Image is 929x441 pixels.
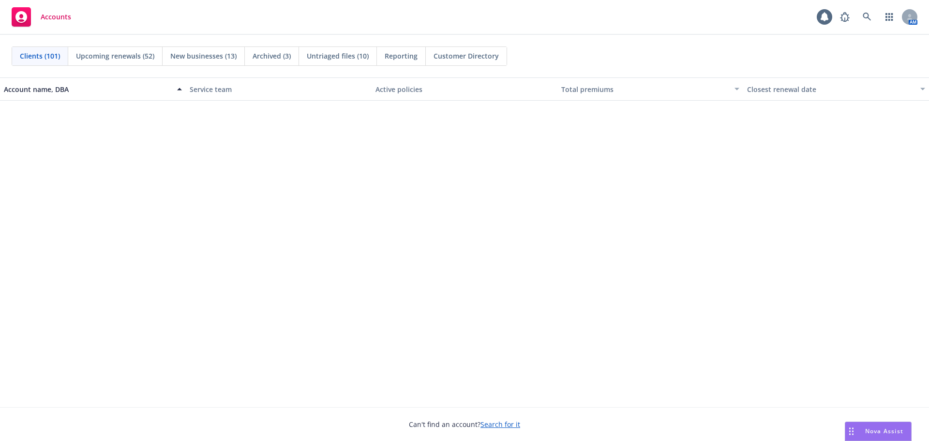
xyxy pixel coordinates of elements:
button: Active policies [372,77,557,101]
div: Account name, DBA [4,84,171,94]
span: Customer Directory [434,51,499,61]
span: Reporting [385,51,418,61]
a: Accounts [8,3,75,30]
div: Closest renewal date [747,84,914,94]
div: Active policies [375,84,554,94]
button: Service team [186,77,372,101]
a: Search for it [480,420,520,429]
span: Upcoming renewals (52) [76,51,154,61]
span: New businesses (13) [170,51,237,61]
a: Report a Bug [835,7,854,27]
a: Switch app [880,7,899,27]
button: Closest renewal date [743,77,929,101]
span: Nova Assist [865,427,903,435]
div: Drag to move [845,422,857,441]
a: Search [857,7,877,27]
button: Total premiums [557,77,743,101]
span: Accounts [41,13,71,21]
div: Total premiums [561,84,729,94]
span: Archived (3) [253,51,291,61]
button: Nova Assist [845,422,912,441]
span: Untriaged files (10) [307,51,369,61]
span: Can't find an account? [409,419,520,429]
span: Clients (101) [20,51,60,61]
div: Service team [190,84,368,94]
